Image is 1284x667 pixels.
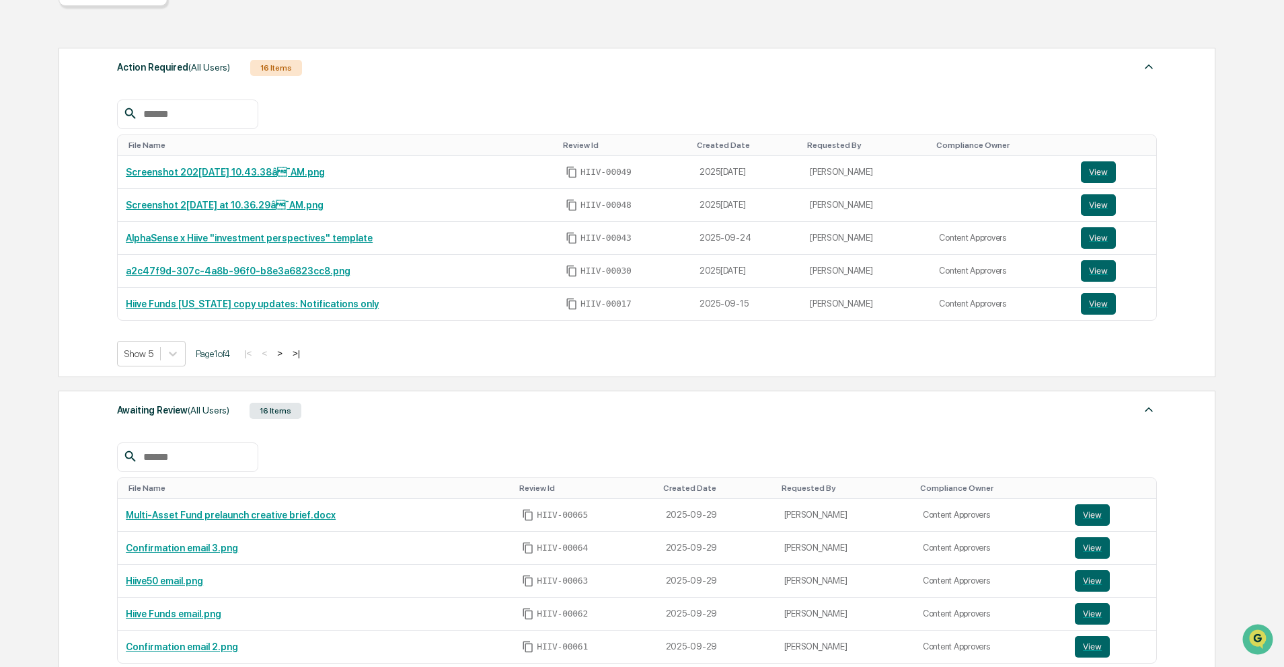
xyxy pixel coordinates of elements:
div: Toggle SortBy [782,483,909,493]
div: 🔎 [13,196,24,207]
span: Copy Id [522,608,534,620]
td: [PERSON_NAME] [802,156,931,189]
td: Content Approvers [915,532,1067,565]
button: >| [289,348,304,359]
a: View [1081,293,1148,315]
img: caret [1141,401,1157,418]
a: 🔎Data Lookup [8,190,90,214]
button: View [1081,293,1116,315]
button: < [258,348,271,359]
td: 2025-09-24 [691,222,802,255]
td: Content Approvers [931,222,1073,255]
button: View [1081,194,1116,216]
a: Powered byPylon [95,227,163,238]
td: [PERSON_NAME] [776,598,915,631]
span: Page 1 of 4 [196,348,230,359]
span: HIIV-00030 [580,266,632,276]
span: Copy Id [522,641,534,653]
span: (All Users) [188,62,230,73]
a: 🗄️Attestations [92,164,172,188]
div: 🖐️ [13,171,24,182]
button: View [1075,636,1110,658]
div: Toggle SortBy [1084,141,1151,150]
span: Copy Id [522,542,534,554]
div: 16 Items [250,403,301,419]
td: 2025-09-29 [658,565,776,598]
div: 🗄️ [98,171,108,182]
span: Copy Id [566,232,578,244]
div: Toggle SortBy [128,483,508,493]
div: Toggle SortBy [807,141,926,150]
a: View [1081,194,1148,216]
a: View [1075,537,1148,559]
a: View [1075,570,1148,592]
span: HIIV-00061 [537,641,588,652]
a: Multi-Asset Fund prelaunch creative brief.docx [126,510,336,520]
td: 2025-09-29 [658,532,776,565]
a: Hiive50 email.png [126,576,203,586]
td: Content Approvers [915,598,1067,631]
p: How can we help? [13,28,245,50]
span: Pylon [134,228,163,238]
div: Start new chat [46,103,221,116]
span: Attestations [111,169,167,183]
img: caret [1141,58,1157,75]
span: HIIV-00043 [580,233,632,243]
td: [PERSON_NAME] [776,532,915,565]
div: Toggle SortBy [128,141,552,150]
span: Copy Id [566,265,578,277]
span: HIIV-00048 [580,200,632,210]
div: Toggle SortBy [663,483,771,493]
span: Copy Id [522,509,534,521]
td: Content Approvers [931,288,1073,320]
td: 2025[DATE] [691,189,802,222]
button: View [1075,537,1110,559]
span: Copy Id [566,199,578,211]
td: [PERSON_NAME] [802,189,931,222]
td: [PERSON_NAME] [776,631,915,663]
td: [PERSON_NAME] [802,255,931,288]
td: 2025-09-15 [691,288,802,320]
div: 16 Items [250,60,302,76]
a: Hiive Funds [US_STATE] copy updates: Notifications only [126,299,379,309]
td: [PERSON_NAME] [776,499,915,532]
td: 2025-09-29 [658,631,776,663]
td: 2025-09-29 [658,598,776,631]
button: View [1081,227,1116,249]
td: 2025[DATE] [691,156,802,189]
td: Content Approvers [915,499,1067,532]
span: HIIV-00063 [537,576,588,586]
td: [PERSON_NAME] [776,565,915,598]
div: We're available if you need us! [46,116,170,127]
span: HIIV-00064 [537,543,588,553]
div: Toggle SortBy [1078,483,1151,493]
iframe: Open customer support [1241,623,1277,659]
td: [PERSON_NAME] [802,288,931,320]
span: HIIV-00017 [580,299,632,309]
a: Confirmation email 3.png [126,543,238,553]
button: View [1081,260,1116,282]
span: Data Lookup [27,195,85,208]
span: Copy Id [566,166,578,178]
span: (All Users) [188,405,229,416]
td: Content Approvers [915,565,1067,598]
td: Content Approvers [915,631,1067,663]
a: View [1081,161,1148,183]
button: |< [240,348,256,359]
a: View [1075,603,1148,625]
td: 2025[DATE] [691,255,802,288]
a: a2c47f9d-307c-4a8b-96f0-b8e3a6823cc8.png [126,266,350,276]
a: View [1075,636,1148,658]
span: Copy Id [566,298,578,310]
div: Toggle SortBy [920,483,1061,493]
div: Action Required [117,58,230,76]
button: View [1081,161,1116,183]
a: View [1081,260,1148,282]
span: HIIV-00065 [537,510,588,520]
a: View [1081,227,1148,249]
a: Screenshot 2[DATE] at 10.36.29â¯AM.png [126,200,324,210]
a: Confirmation email 2.png [126,641,238,652]
a: Screenshot 202[DATE] 10.43.38â¯AM.png [126,167,325,178]
a: AlphaSense x Hiive "investment perspectives" template [126,233,373,243]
